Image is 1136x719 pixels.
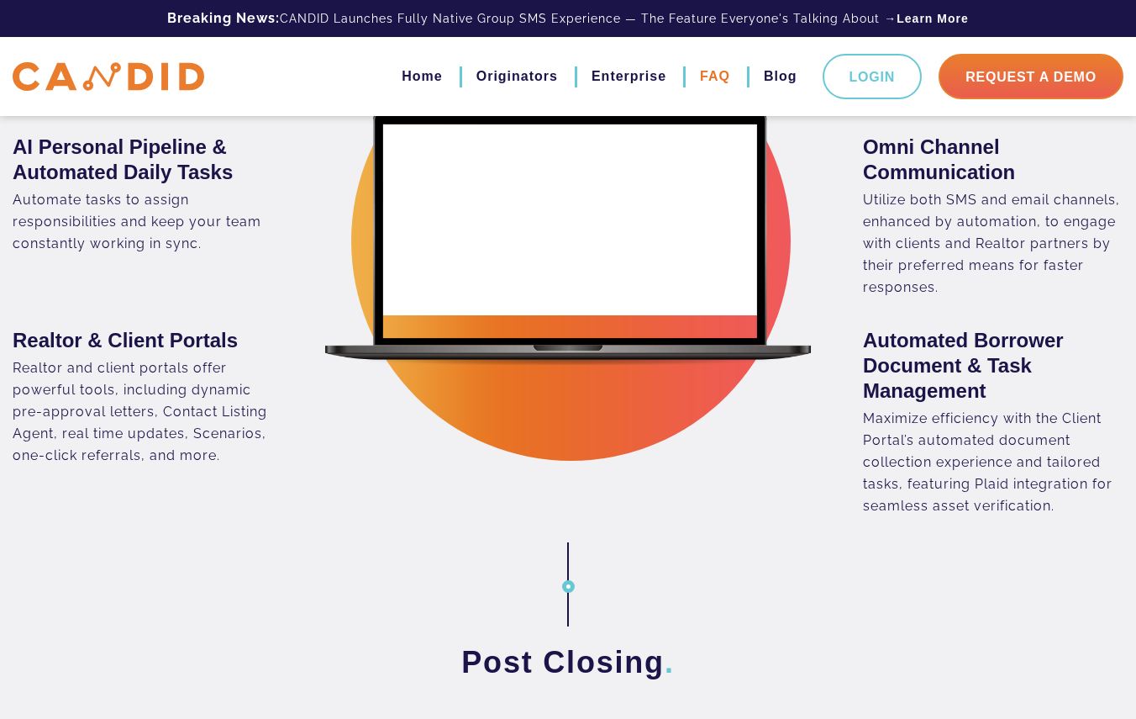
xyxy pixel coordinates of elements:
div: Realtor and client portals offer powerful tools, including dynamic pre-approval letters, Contact ... [13,357,273,467]
a: Home [402,62,442,91]
div: Maximize efficiency with the Client Portal’s automated document collection experience and tailore... [863,408,1123,517]
a: Blog [764,62,797,91]
div: Utilize both SMS and email channels, enhanced by automation, to engage with clients and Realtor p... [863,189,1123,299]
a: Request A Demo [939,54,1123,99]
a: FAQ [700,62,730,91]
h3: Omni Channel Communication [863,135,1123,185]
a: Originators [476,62,558,91]
a: Login [823,54,923,99]
a: Learn More [897,10,968,27]
h3: Realtor & Client Portals [13,328,273,353]
div: Automate tasks to assign responsibilities and keep your team constantly working in sync. [13,189,273,255]
b: Breaking News: [167,10,280,26]
a: Enterprise [592,62,666,91]
h3: Post Closing [13,643,1123,682]
span: . [665,645,675,679]
h3: Automated Borrower Document & Task Management [863,328,1123,404]
h3: AI Personal Pipeline & Automated Daily Tasks [13,135,273,185]
img: CANDID APP [13,62,204,92]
